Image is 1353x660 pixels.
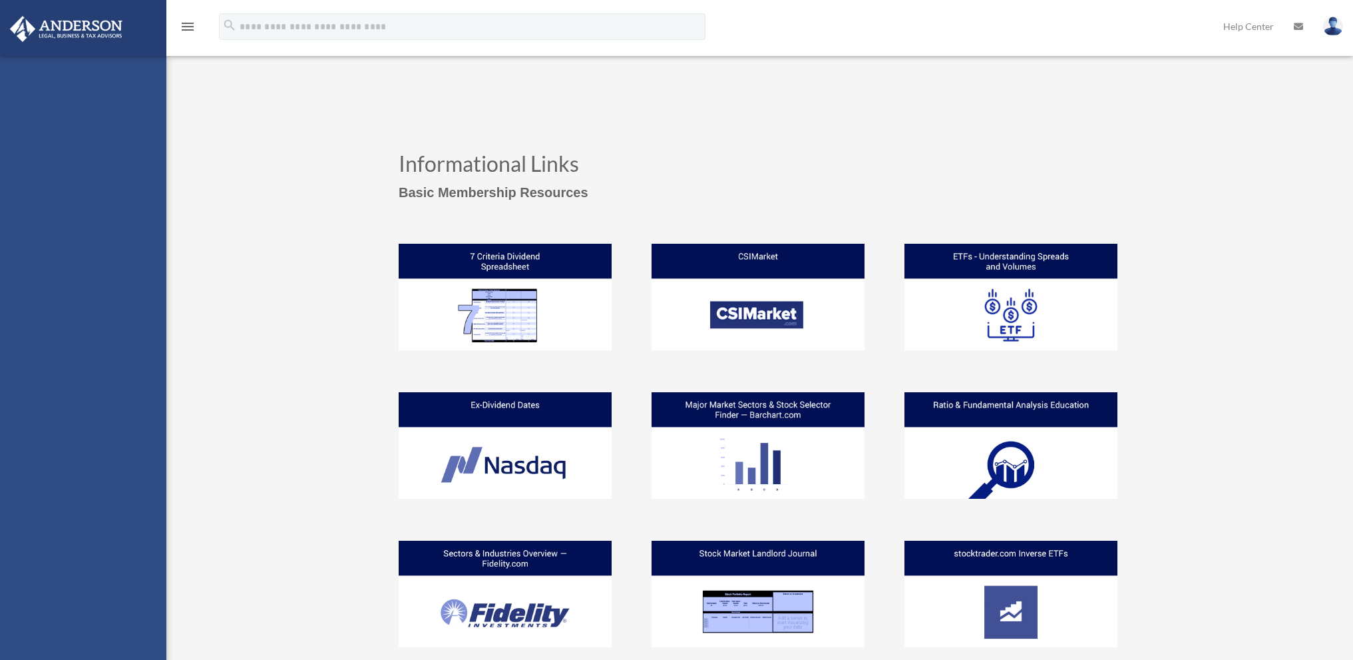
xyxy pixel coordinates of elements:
img: Ratio & Fund Analysis Edu [904,392,1117,499]
i: menu [180,19,196,35]
img: Anderson Advisors Platinum Portal [6,16,126,42]
img: Ex-Dividend dates [399,392,612,499]
i: search [222,18,237,33]
img: User Pic [1323,17,1343,36]
img: ETFs [904,244,1117,350]
img: CSIMarket [652,244,865,350]
img: stocktrader.com Inverse ETFs [904,541,1117,647]
img: 7 Criteria [399,244,612,350]
h2: Informational Links [399,153,1117,181]
img: Market Sectors [652,392,865,499]
img: Stock Market Landlord Journal [652,541,865,647]
a: menu [180,23,196,35]
p: Basic Membership Resources [399,181,1117,204]
img: Sectors & Industries Overview [399,541,612,647]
